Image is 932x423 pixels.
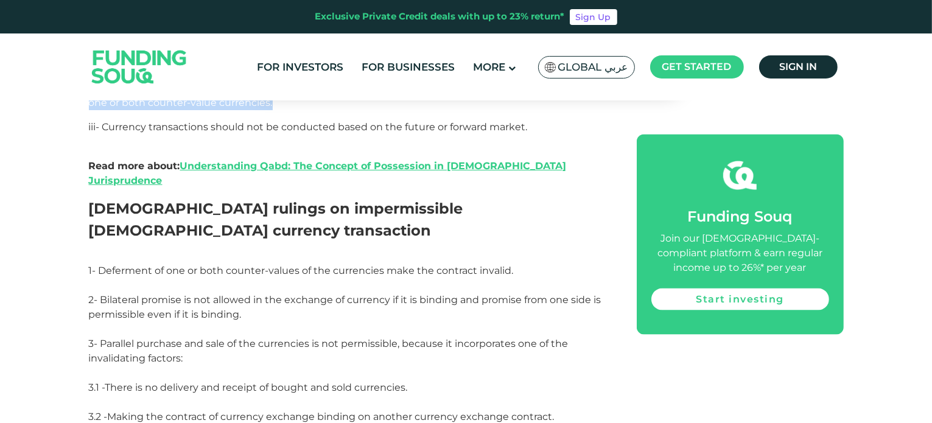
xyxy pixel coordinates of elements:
[651,288,829,310] a: Start investing
[359,57,458,77] a: For Businesses
[89,265,514,276] span: 1- Deferment of one or both counter-values of the currencies make the contract invalid.
[89,411,555,422] span: 3.2 -Making the contract of currency exchange binding on another currency exchange contract.
[254,57,346,77] a: For Investors
[688,207,793,225] span: Funding Souq
[89,160,567,186] strong: Read more about:
[662,61,732,72] span: Get started
[473,61,505,73] span: More
[89,382,408,393] span: 3.1 -There is no delivery and receipt of bought and sold currencies.
[558,60,628,74] span: Global عربي
[89,200,463,239] span: [DEMOGRAPHIC_DATA] rulings on impermissible [DEMOGRAPHIC_DATA] currency transaction
[651,231,829,274] div: Join our [DEMOGRAPHIC_DATA]-compliant platform & earn regular income up to 26%* per year
[89,294,601,320] span: 2- Bilateral promise is not allowed in the exchange of currency if it is binding and promise from...
[315,10,565,24] div: Exclusive Private Credit deals with up to 23% return*
[89,338,569,364] span: 3- Parallel purchase and sale of the currencies is not permissible, because it incorporates one o...
[759,55,838,79] a: Sign in
[89,121,528,133] span: iii- Currency transactions should not be conducted based on the future or forward market.
[723,158,757,192] img: fsicon
[545,62,556,72] img: SA Flag
[89,160,567,186] a: Understanding Qabd: The Concept of Possession in [DEMOGRAPHIC_DATA] Jurisprudence
[89,82,600,108] span: iii- The contract must be free from any conditional options or deferment clauses regarding the de...
[570,9,617,25] a: Sign Up
[80,36,199,97] img: Logo
[779,61,817,72] span: Sign in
